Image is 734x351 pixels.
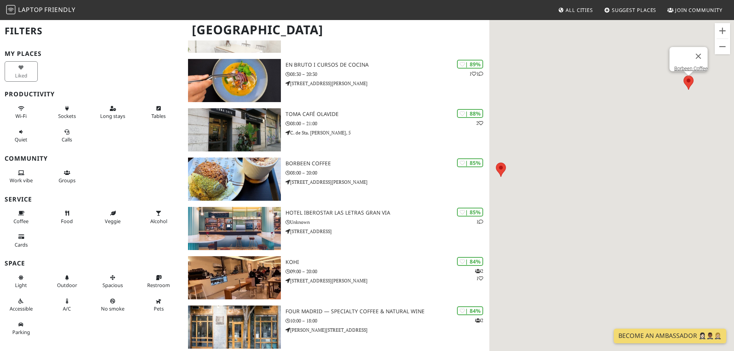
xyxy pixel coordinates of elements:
[286,178,489,186] p: [STREET_ADDRESS][PERSON_NAME]
[5,318,38,339] button: Parking
[188,207,281,250] img: Hotel Iberostar Las Letras Gran Via
[457,306,483,315] div: | 84%
[12,329,30,336] span: Parking
[6,3,76,17] a: LaptopFriendly LaptopFriendly
[105,218,121,225] span: Veggie
[15,136,27,143] span: Quiet
[10,177,33,184] span: People working
[664,3,726,17] a: Join Community
[601,3,660,17] a: Suggest Places
[147,282,170,289] span: Restroom
[59,177,76,184] span: Group tables
[142,207,175,227] button: Alcohol
[50,207,84,227] button: Food
[62,136,72,143] span: Video/audio calls
[142,102,175,123] button: Tables
[457,257,483,266] div: | 84%
[183,59,489,102] a: EN BRUTO I CURSOS DE COCINA | 89% 11 EN BRUTO I CURSOS DE COCINA 08:30 – 20:30 [STREET_ADDRESS][P...
[674,65,707,71] a: Borbeen Coffee
[286,71,489,78] p: 08:30 – 20:30
[457,208,483,217] div: | 85%
[61,218,73,225] span: Food
[5,91,179,98] h3: Productivity
[183,108,489,151] a: Toma Café Olavide | 88% 2 Toma Café Olavide 08:00 – 21:00 C. de Sta. [PERSON_NAME], 5
[100,113,125,119] span: Long stays
[13,218,29,225] span: Coffee
[188,158,281,201] img: Borbeen Coffee
[50,126,84,146] button: Calls
[96,271,129,292] button: Spacious
[476,218,483,225] p: 1
[555,3,596,17] a: All Cities
[183,256,489,299] a: Kohi | 84% 21 Kohi 09:00 – 20:00 [STREET_ADDRESS][PERSON_NAME]
[675,7,722,13] span: Join Community
[5,196,179,203] h3: Service
[57,282,77,289] span: Outdoor area
[286,62,489,68] h3: EN BRUTO I CURSOS DE COCINA
[286,268,489,275] p: 09:00 – 20:00
[183,158,489,201] a: Borbeen Coffee | 85% Borbeen Coffee 08:00 – 20:00 [STREET_ADDRESS][PERSON_NAME]
[286,169,489,176] p: 08:00 – 20:00
[10,305,33,312] span: Accessible
[457,109,483,118] div: | 88%
[286,277,489,284] p: [STREET_ADDRESS][PERSON_NAME]
[44,5,75,14] span: Friendly
[101,305,124,312] span: Smoke free
[188,59,281,102] img: EN BRUTO I CURSOS DE COCINA
[286,218,489,226] p: Unknown
[286,308,489,315] h3: FOUR Madrid — Specialty coffee & Natural wine
[476,119,483,127] p: 2
[612,7,657,13] span: Suggest Places
[5,126,38,146] button: Quiet
[286,326,489,334] p: [PERSON_NAME][STREET_ADDRESS]
[286,228,489,235] p: [STREET_ADDRESS]
[154,305,164,312] span: Pet friendly
[102,282,123,289] span: Spacious
[286,160,489,167] h3: Borbeen Coffee
[457,60,483,69] div: | 89%
[183,306,489,349] a: FOUR Madrid — Specialty coffee & Natural wine | 84% 2 FOUR Madrid — Specialty coffee & Natural wi...
[15,282,27,289] span: Natural light
[63,305,71,312] span: Air conditioned
[5,166,38,187] button: Work vibe
[689,47,707,65] button: Cerrar
[50,102,84,123] button: Sockets
[15,241,28,248] span: Credit cards
[18,5,43,14] span: Laptop
[286,129,489,136] p: C. de Sta. [PERSON_NAME], 5
[566,7,593,13] span: All Cities
[50,271,84,292] button: Outdoor
[5,230,38,251] button: Cards
[142,295,175,315] button: Pets
[715,23,730,39] button: Ampliar
[50,166,84,187] button: Groups
[286,259,489,265] h3: Kohi
[96,295,129,315] button: No smoke
[151,113,166,119] span: Work-friendly tables
[475,317,483,324] p: 2
[186,19,488,40] h1: [GEOGRAPHIC_DATA]
[188,306,281,349] img: FOUR Madrid — Specialty coffee & Natural wine
[142,271,175,292] button: Restroom
[286,111,489,118] h3: Toma Café Olavide
[183,207,489,250] a: Hotel Iberostar Las Letras Gran Via | 85% 1 Hotel Iberostar Las Letras Gran Via Unknown [STREET_A...
[96,102,129,123] button: Long stays
[5,207,38,227] button: Coffee
[286,210,489,216] h3: Hotel Iberostar Las Letras Gran Via
[6,5,15,14] img: LaptopFriendly
[188,256,281,299] img: Kohi
[5,260,179,267] h3: Space
[15,113,27,119] span: Stable Wi-Fi
[469,70,483,77] p: 1 1
[150,218,167,225] span: Alcohol
[457,158,483,167] div: | 85%
[715,39,730,54] button: Reducir
[5,50,179,57] h3: My Places
[475,267,483,282] p: 2 1
[286,120,489,127] p: 08:00 – 21:00
[5,295,38,315] button: Accessible
[5,19,179,43] h2: Filters
[50,295,84,315] button: A/C
[286,80,489,87] p: [STREET_ADDRESS][PERSON_NAME]
[58,113,76,119] span: Power sockets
